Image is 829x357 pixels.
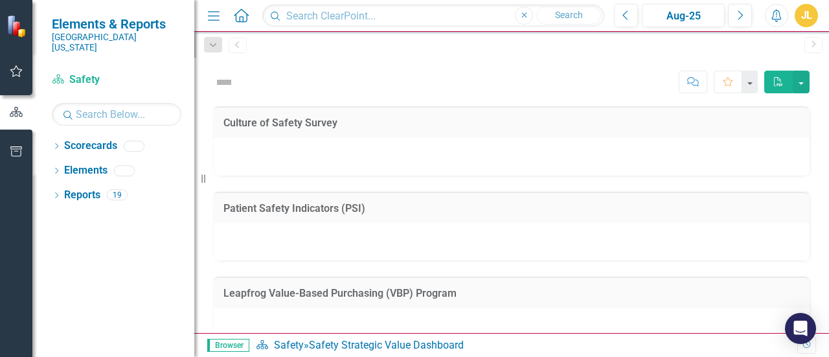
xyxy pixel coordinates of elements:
button: Search [536,6,601,25]
small: [GEOGRAPHIC_DATA][US_STATE] [52,32,181,53]
h3: Leapfrog Value-Based Purchasing (VBP) Program [223,288,800,299]
span: Elements & Reports [52,16,181,32]
a: Safety [52,73,181,87]
img: ClearPoint Strategy [5,14,30,38]
img: Not Defined [214,72,234,93]
a: Scorecards [64,139,117,154]
input: Search Below... [52,103,181,126]
div: Safety Strategic Value Dashboard [309,339,464,351]
div: 19 [107,190,128,201]
button: JL [795,4,818,27]
input: Search ClearPoint... [262,5,604,27]
h3: Culture of Safety Survey [223,117,800,129]
a: Safety [274,339,304,351]
h3: Patient Safety Indicators (PSI) [223,203,800,214]
span: Search [555,10,583,20]
div: » [256,338,797,353]
span: Browser [207,339,249,352]
a: Reports [64,188,100,203]
div: Aug-25 [646,8,720,24]
div: Open Intercom Messenger [785,313,816,344]
button: Aug-25 [642,4,725,27]
a: Elements [64,163,108,178]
